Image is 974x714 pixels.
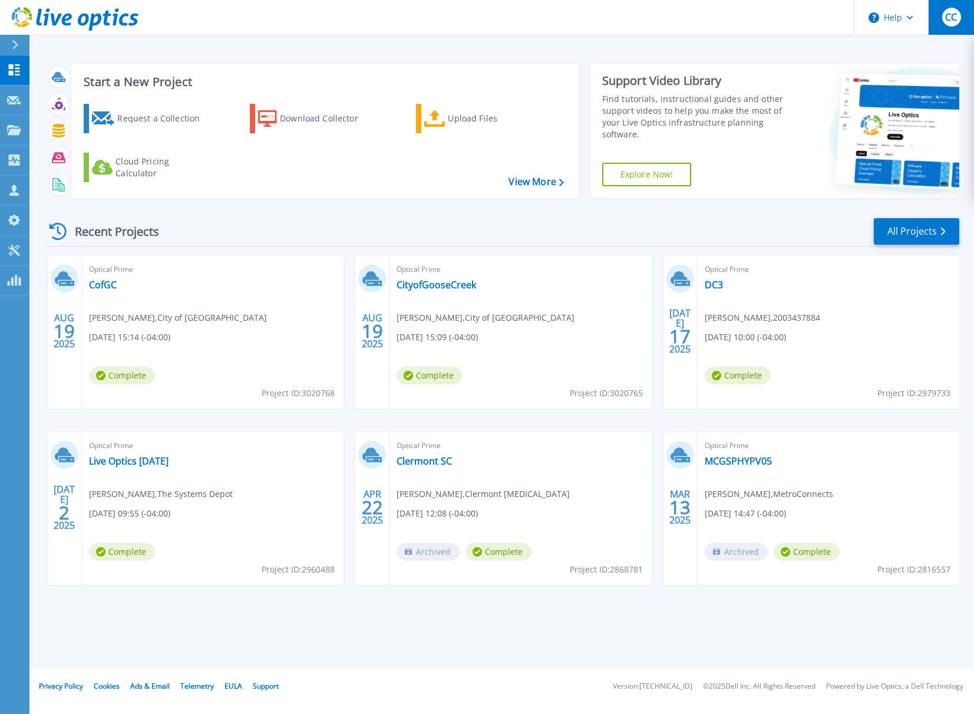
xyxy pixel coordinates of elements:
[262,563,335,576] span: Project ID: 2960488
[602,93,788,140] div: Find tutorials, instructional guides and other support videos to help you make the most of your L...
[874,218,959,245] a: All Projects
[89,311,267,324] span: [PERSON_NAME] , City of [GEOGRAPHIC_DATA]
[705,311,820,324] span: [PERSON_NAME] , 2003437884
[89,507,170,520] span: [DATE] 09:55 (-04:00)
[89,279,117,291] a: CofGC
[45,217,175,246] div: Recent Projects
[117,107,212,130] div: Request a Collection
[448,107,542,130] div: Upload Files
[465,543,531,561] span: Complete
[250,104,381,133] a: Download Collector
[361,486,384,529] div: APR 2025
[397,455,452,467] a: Clermont SC
[89,263,336,276] span: Optical Prime
[89,488,233,501] span: [PERSON_NAME] , The Systems Depot
[397,439,644,452] span: Optical Prime
[570,563,643,576] span: Project ID: 2868781
[669,502,691,512] span: 13
[180,681,214,691] a: Telemetry
[53,486,75,529] div: [DATE] 2025
[94,681,120,691] a: Cookies
[705,331,786,344] span: [DATE] 10:00 (-04:00)
[705,367,771,384] span: Complete
[89,455,169,467] a: Live Optics [DATE]
[397,507,478,520] span: [DATE] 12:08 (-04:00)
[703,683,815,690] li: © 2025 Dell Inc. All Rights Reserved
[669,331,691,341] span: 17
[397,311,575,324] span: [PERSON_NAME] , City of [GEOGRAPHIC_DATA]
[262,387,335,400] span: Project ID: 3020768
[84,104,215,133] a: Request a Collection
[705,455,772,467] a: MCGSPHYPV05
[39,681,83,691] a: Privacy Policy
[84,75,563,88] h3: Start a New Project
[130,681,170,691] a: Ads & Email
[570,387,643,400] span: Project ID: 3020765
[280,107,374,130] div: Download Collector
[705,279,723,291] a: DC3
[59,508,70,518] span: 2
[361,310,384,353] div: AUG 2025
[705,507,786,520] span: [DATE] 14:47 (-04:00)
[416,104,547,133] a: Upload Files
[253,681,279,691] a: Support
[362,326,383,336] span: 19
[397,331,478,344] span: [DATE] 15:09 (-04:00)
[602,163,692,186] a: Explore Now!
[89,439,336,452] span: Optical Prime
[774,543,840,561] span: Complete
[115,156,210,179] div: Cloud Pricing Calculator
[89,543,155,561] span: Complete
[877,387,950,400] span: Project ID: 2979733
[89,331,170,344] span: [DATE] 15:14 (-04:00)
[509,176,563,187] a: View More
[669,486,691,529] div: MAR 2025
[362,502,383,512] span: 22
[397,263,644,276] span: Optical Prime
[669,310,691,353] div: [DATE] 2025
[53,310,75,353] div: AUG 2025
[602,73,788,88] div: Support Video Library
[397,367,463,384] span: Complete
[89,367,155,384] span: Complete
[613,683,692,690] li: Version: [TECHNICAL_ID]
[705,439,952,452] span: Optical Prime
[224,681,242,691] a: EULA
[54,326,75,336] span: 19
[84,153,215,182] a: Cloud Pricing Calculator
[945,12,957,22] span: CC
[705,263,952,276] span: Optical Prime
[397,279,476,291] a: CityofGooseCreek
[705,488,833,501] span: [PERSON_NAME] , MetroConnects
[705,543,768,561] span: Archived
[397,543,460,561] span: Archived
[826,683,963,690] li: Powered by Live Optics, a Dell Technology
[397,488,570,501] span: [PERSON_NAME] , Clermont [MEDICAL_DATA]
[877,563,950,576] span: Project ID: 2816557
